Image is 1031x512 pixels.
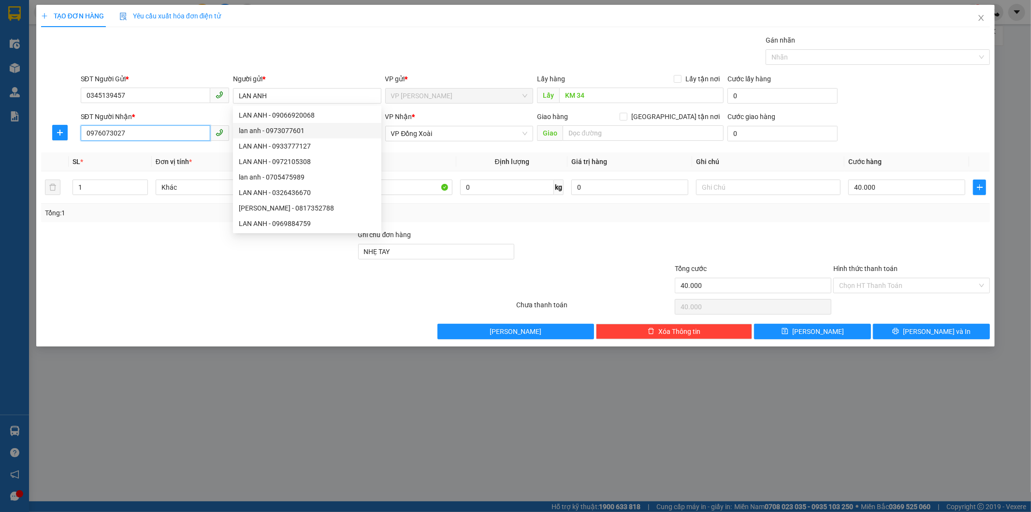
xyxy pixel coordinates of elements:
[239,187,376,198] div: LAN ANH - 0326436670
[233,169,381,185] div: lan anh - 0705475989
[968,5,995,32] button: Close
[119,12,221,20] span: Yêu cầu xuất hóa đơn điện tử
[682,74,724,84] span: Lấy tận nơi
[537,113,568,120] span: Giao hàng
[495,158,529,166] span: Định lượng
[727,75,771,83] label: Cước lấy hàng
[727,113,775,120] label: Cước giao hàng
[233,216,381,231] div: LAN ANH - 0969884759
[554,180,564,195] span: kg
[537,88,559,103] span: Lấy
[658,326,700,337] span: Xóa Thông tin
[727,126,838,141] input: Cước giao hàng
[977,14,985,22] span: close
[490,326,541,337] span: [PERSON_NAME]
[903,326,971,337] span: [PERSON_NAME] và In
[537,125,563,141] span: Giao
[537,75,565,83] span: Lấy hàng
[216,91,223,99] span: phone
[692,152,844,171] th: Ghi chú
[385,113,412,120] span: VP Nhận
[782,328,788,335] span: save
[119,13,127,20] img: icon
[571,158,607,166] span: Giá trị hàng
[239,141,376,151] div: LAN ANH - 0933777127
[754,324,871,339] button: save[PERSON_NAME]
[516,300,674,316] div: Chưa thanh toán
[81,74,229,84] div: SĐT Người Gửi
[8,9,23,19] span: Gửi:
[233,185,381,200] div: LAN ANH - 0326436670
[41,12,104,20] span: TẠO ĐƠN HÀNG
[53,129,67,136] span: plus
[437,324,594,339] button: [PERSON_NAME]
[52,125,68,140] button: plus
[92,31,158,43] div: tín
[233,154,381,169] div: LAN ANH - 0972105308
[627,111,724,122] span: [GEOGRAPHIC_DATA] tận nơi
[358,244,515,259] input: Ghi chú đơn hàng
[391,126,528,141] span: VP Đồng Xoài
[92,9,116,19] span: Nhận:
[92,8,158,31] div: VP Bình Triệu
[45,208,398,218] div: Tổng: 1
[239,125,376,136] div: lan anh - 0973077601
[233,200,381,216] div: TRẦN LAN ANH - 0817352788
[696,180,841,195] input: Ghi Chú
[7,63,22,74] span: CR :
[596,324,753,339] button: deleteXóa Thông tin
[559,88,724,103] input: Dọc đường
[8,8,86,31] div: VP [PERSON_NAME]
[233,123,381,138] div: lan anh - 0973077601
[161,180,294,195] span: Khác
[675,265,707,272] span: Tổng cước
[358,231,411,239] label: Ghi chú đơn hàng
[239,218,376,229] div: LAN ANH - 0969884759
[391,89,528,103] span: VP Đức Liễu
[571,180,688,195] input: 0
[648,328,654,335] span: delete
[239,156,376,167] div: LAN ANH - 0972105308
[233,138,381,154] div: LAN ANH - 0933777127
[239,203,376,213] div: [PERSON_NAME] - 0817352788
[239,110,376,120] div: LAN ANH - 09066920068
[727,88,838,104] input: Cước lấy hàng
[7,62,87,74] div: 30.000
[8,31,86,43] div: vũ
[792,326,844,337] span: [PERSON_NAME]
[81,111,229,122] div: SĐT Người Nhận
[873,324,990,339] button: printer[PERSON_NAME] và In
[41,13,48,19] span: plus
[239,172,376,182] div: lan anh - 0705475989
[563,125,724,141] input: Dọc đường
[385,74,534,84] div: VP gửi
[892,328,899,335] span: printer
[45,180,60,195] button: delete
[973,180,986,195] button: plus
[848,158,882,166] span: Cước hàng
[156,158,192,166] span: Đơn vị tính
[833,265,898,272] label: Hình thức thanh toán
[233,74,381,84] div: Người gửi
[216,129,223,136] span: phone
[973,183,986,191] span: plus
[73,158,80,166] span: SL
[233,107,381,123] div: LAN ANH - 09066920068
[766,36,795,44] label: Gán nhãn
